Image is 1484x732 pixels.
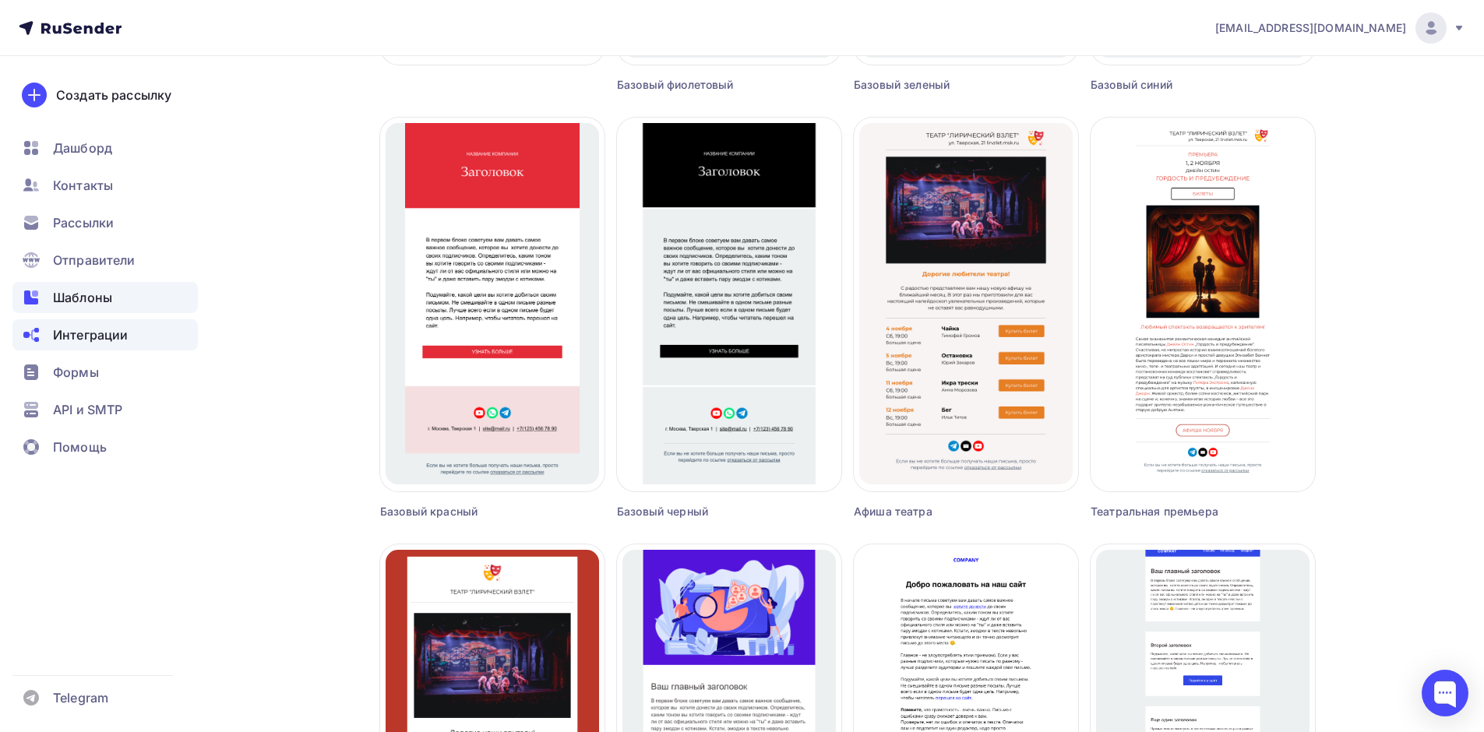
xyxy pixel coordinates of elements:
[854,77,1022,93] div: Базовый зеленый
[53,400,122,419] span: API и SMTP
[854,504,1022,519] div: Афиша театра
[53,288,112,307] span: Шаблоны
[1091,504,1259,519] div: Театральная премьера
[1215,20,1406,36] span: [EMAIL_ADDRESS][DOMAIN_NAME]
[53,213,114,232] span: Рассылки
[12,357,198,388] a: Формы
[617,77,785,93] div: Базовый фиолетовый
[53,176,113,195] span: Контакты
[53,438,107,456] span: Помощь
[12,245,198,276] a: Отправители
[12,170,198,201] a: Контакты
[53,363,99,382] span: Формы
[53,688,108,707] span: Telegram
[53,251,136,269] span: Отправители
[53,326,128,344] span: Интеграции
[380,504,548,519] div: Базовый красный
[12,282,198,313] a: Шаблоны
[12,207,198,238] a: Рассылки
[12,132,198,164] a: Дашборд
[53,139,112,157] span: Дашборд
[617,504,785,519] div: Базовый черный
[1215,12,1465,44] a: [EMAIL_ADDRESS][DOMAIN_NAME]
[56,86,171,104] div: Создать рассылку
[1091,77,1259,93] div: Базовый синий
